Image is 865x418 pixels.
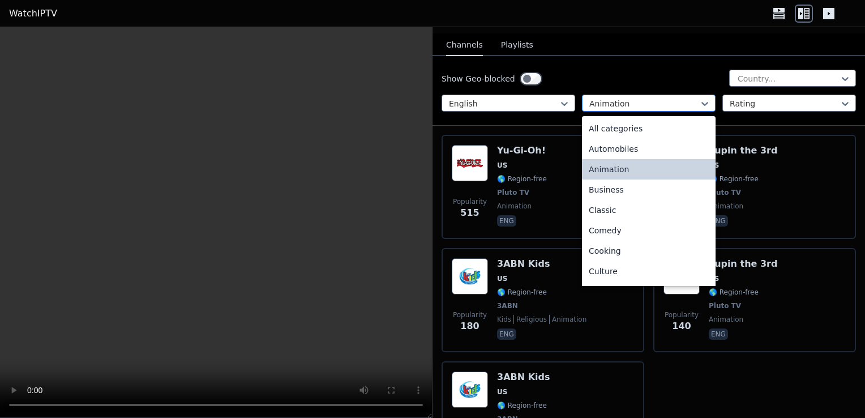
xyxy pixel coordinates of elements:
[709,188,741,197] span: Pluto TV
[709,315,743,324] span: animation
[672,319,691,333] span: 140
[497,387,507,396] span: US
[497,401,547,410] span: 🌎 Region-free
[497,215,516,227] p: eng
[513,315,547,324] span: religious
[497,315,511,324] span: kids
[582,118,716,139] div: All categories
[497,161,507,170] span: US
[582,241,716,261] div: Cooking
[446,35,483,56] button: Channels
[497,274,507,283] span: US
[709,202,743,211] span: animation
[709,215,728,227] p: eng
[582,281,716,302] div: Documentary
[549,315,586,324] span: animation
[460,206,479,220] span: 515
[497,145,547,156] h6: Yu-Gi-Oh!
[497,202,532,211] span: animation
[582,261,716,281] div: Culture
[9,7,57,20] a: WatchIPTV
[709,288,759,297] span: 🌎 Region-free
[501,35,533,56] button: Playlists
[709,329,728,340] p: eng
[452,372,488,408] img: 3ABN Kids
[497,258,586,270] h6: 3ABN Kids
[582,180,716,200] div: Business
[709,174,759,184] span: 🌎 Region-free
[497,188,529,197] span: Pluto TV
[453,310,487,319] span: Popularity
[582,220,716,241] div: Comedy
[709,258,777,270] h6: Lupin the 3rd
[497,372,586,383] h6: 3ABN Kids
[442,73,515,84] label: Show Geo-blocked
[582,200,716,220] div: Classic
[582,139,716,159] div: Automobiles
[497,301,518,310] span: 3ABN
[460,319,479,333] span: 180
[453,197,487,206] span: Popularity
[709,301,741,310] span: Pluto TV
[665,310,699,319] span: Popularity
[497,288,547,297] span: 🌎 Region-free
[582,159,716,180] div: Animation
[452,258,488,295] img: 3ABN Kids
[497,174,547,184] span: 🌎 Region-free
[497,329,516,340] p: eng
[452,145,488,181] img: Yu-Gi-Oh!
[709,145,777,156] h6: Lupin the 3rd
